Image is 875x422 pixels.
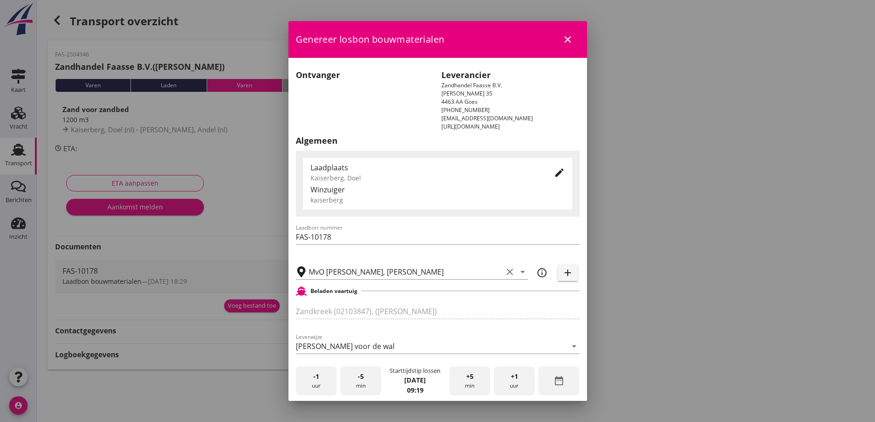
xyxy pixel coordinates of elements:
div: Kaiserberg, Doel [310,173,539,183]
input: Laadbon nummer [296,230,580,244]
span: -5 [358,371,364,382]
div: Starttijdstip lossen [390,366,440,375]
input: Losplaats [309,264,502,279]
i: add [562,267,573,278]
div: Genereer losbon bouwmaterialen [288,21,587,58]
i: arrow_drop_down [517,266,528,277]
h2: Algemeen [296,135,580,147]
div: min [449,366,490,395]
div: kaiserberg [310,195,565,205]
div: Winzuiger [310,184,565,195]
div: Laadplaats [310,162,539,173]
div: uur [494,366,535,395]
strong: [DATE] [404,376,426,384]
div: [PERSON_NAME] voor de wal [296,342,395,350]
h2: Ontvanger [296,69,434,81]
h2: Leverancier [441,69,580,81]
div: Zandhandel Faasse B.V. [PERSON_NAME] 35 4463 AA Goes [PHONE_NUMBER] [EMAIL_ADDRESS][DOMAIN_NAME] ... [438,65,583,135]
span: +1 [511,371,518,382]
strong: 09:19 [407,386,423,394]
i: arrow_drop_down [569,341,580,352]
i: clear [504,266,515,277]
h2: Beladen vaartuig [310,287,357,295]
span: -1 [313,371,319,382]
div: uur [296,366,337,395]
i: date_range [553,375,565,386]
i: close [562,34,573,45]
div: min [340,366,381,395]
span: +5 [466,371,474,382]
i: edit [554,167,565,178]
i: info_outline [536,267,548,278]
